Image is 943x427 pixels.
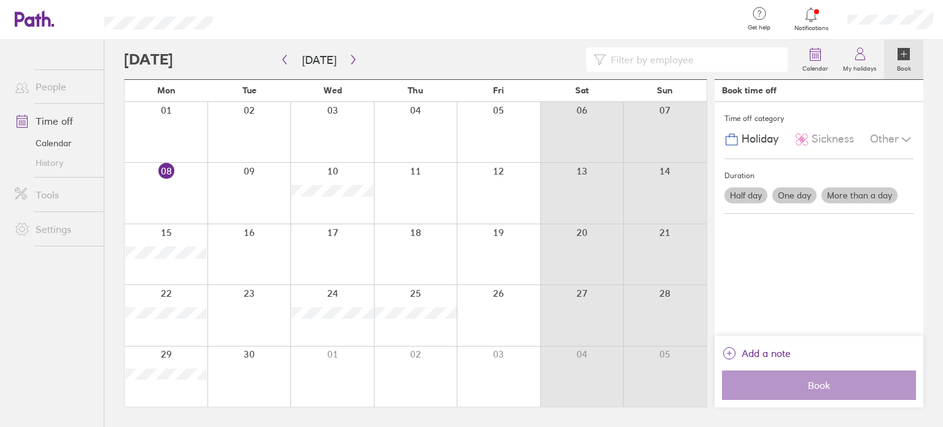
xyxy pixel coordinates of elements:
a: Calendar [5,133,104,153]
div: Book time off [722,85,777,95]
label: My holidays [836,61,884,72]
input: Filter by employee [606,48,780,71]
span: Tue [243,85,257,95]
a: Time off [5,109,104,133]
span: Thu [408,85,423,95]
a: Notifications [791,6,831,32]
a: Calendar [795,40,836,79]
span: Wed [324,85,342,95]
label: One day [772,187,817,203]
div: Duration [724,166,914,185]
button: [DATE] [292,50,346,70]
a: Book [884,40,923,79]
label: Half day [724,187,767,203]
span: Notifications [791,25,831,32]
span: Holiday [742,133,778,146]
label: Calendar [795,61,836,72]
a: Settings [5,217,104,241]
span: Sickness [812,133,854,146]
div: Other [870,128,914,151]
span: Sat [575,85,589,95]
a: People [5,74,104,99]
span: Book [731,380,907,391]
span: Add a note [742,343,791,363]
label: More than a day [821,187,898,203]
span: Fri [493,85,504,95]
a: My holidays [836,40,884,79]
div: Time off category [724,109,914,128]
span: Mon [157,85,176,95]
button: Book [722,370,916,400]
a: History [5,153,104,173]
a: Tools [5,182,104,207]
label: Book [890,61,918,72]
button: Add a note [722,343,791,363]
span: Get help [739,24,779,31]
span: Sun [657,85,673,95]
